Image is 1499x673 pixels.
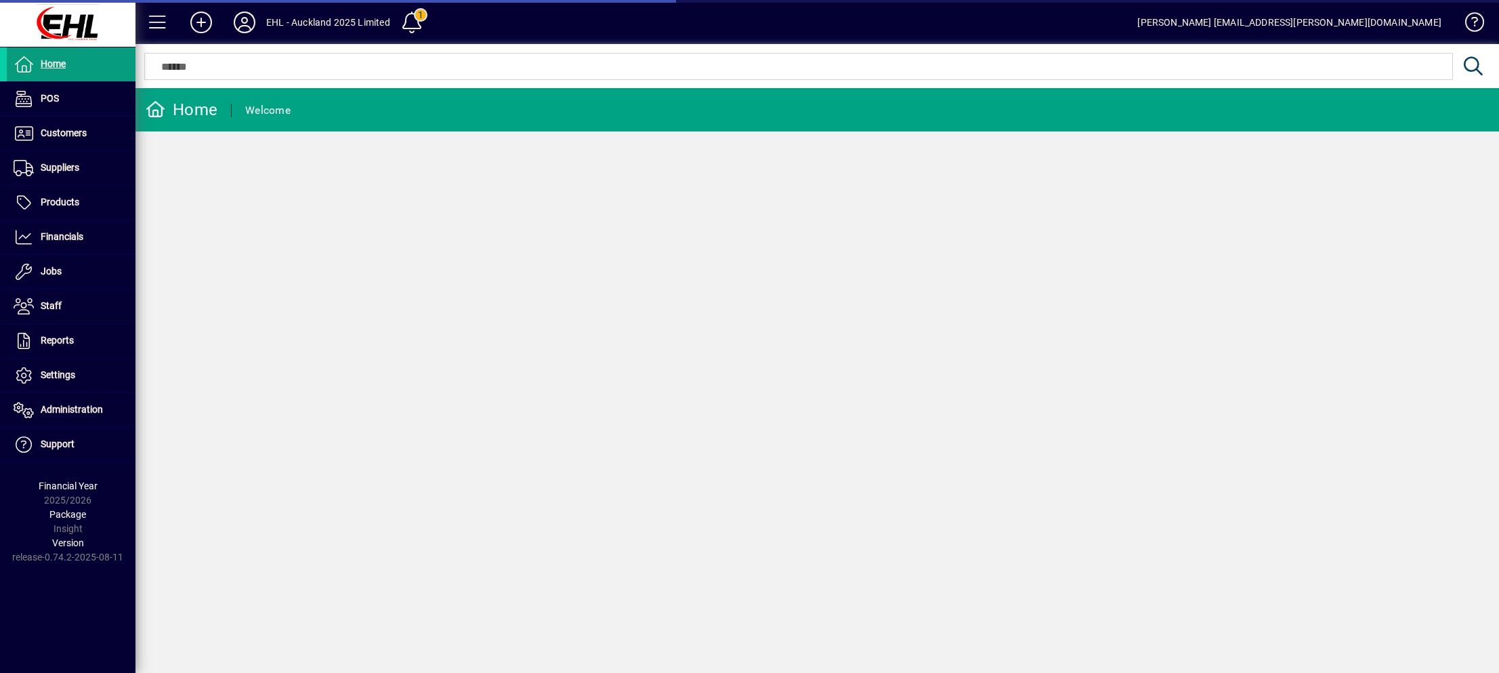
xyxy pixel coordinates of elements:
[41,439,75,449] span: Support
[266,12,390,33] div: EHL - Auckland 2025 Limited
[7,117,135,150] a: Customers
[7,255,135,289] a: Jobs
[41,266,62,277] span: Jobs
[245,100,291,121] div: Welcome
[7,324,135,358] a: Reports
[7,151,135,185] a: Suppliers
[39,481,98,491] span: Financial Year
[7,82,135,116] a: POS
[52,537,84,548] span: Version
[223,10,266,35] button: Profile
[7,393,135,427] a: Administration
[180,10,223,35] button: Add
[7,428,135,462] a: Support
[41,369,75,380] span: Settings
[7,186,135,220] a: Products
[41,300,62,311] span: Staff
[146,99,217,121] div: Home
[7,220,135,254] a: Financials
[41,58,66,69] span: Home
[41,404,103,415] span: Administration
[41,335,74,346] span: Reports
[41,127,87,138] span: Customers
[7,289,135,323] a: Staff
[41,197,79,207] span: Products
[49,509,86,520] span: Package
[1455,3,1482,47] a: Knowledge Base
[41,231,83,242] span: Financials
[41,162,79,173] span: Suppliers
[41,93,59,104] span: POS
[1137,12,1441,33] div: [PERSON_NAME] [EMAIL_ADDRESS][PERSON_NAME][DOMAIN_NAME]
[7,359,135,392] a: Settings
